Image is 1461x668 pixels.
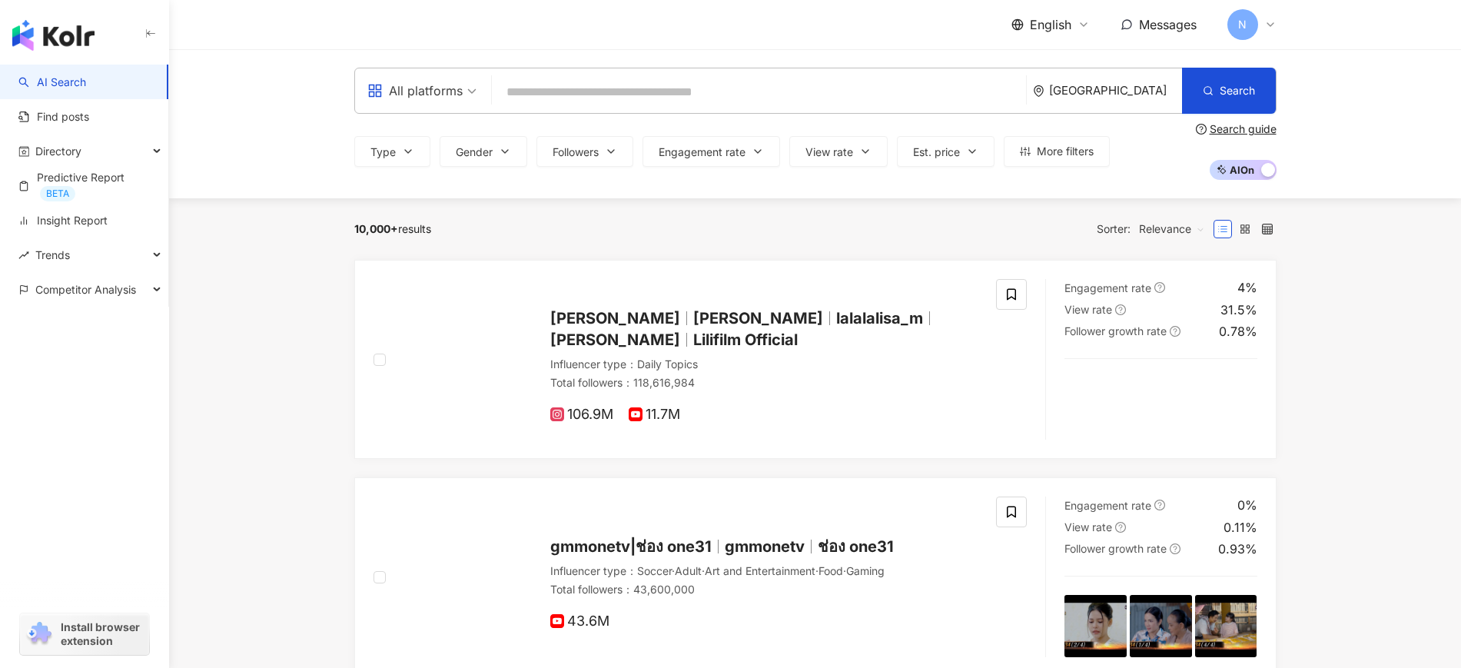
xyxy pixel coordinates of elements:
[1237,279,1257,296] div: 4%
[1139,217,1205,241] span: Relevance
[35,272,136,307] span: Competitor Analysis
[1170,543,1180,554] span: question-circle
[1064,542,1167,555] span: Follower growth rate
[1154,282,1165,293] span: question-circle
[550,375,978,390] div: Total followers ： 118,616,984
[643,136,780,167] button: Engagement rate
[550,537,712,556] span: gmmonetv|ช่อง one31
[367,78,463,103] div: All platforms
[1064,324,1167,337] span: Follower growth rate
[35,134,81,168] span: Directory
[1237,497,1257,513] div: 0%
[354,222,398,235] span: 10,000+
[629,407,680,423] span: 11.7M
[456,146,493,158] span: Gender
[1196,124,1207,135] span: question-circle
[550,331,680,349] span: [PERSON_NAME]
[550,309,680,327] span: [PERSON_NAME]
[1030,16,1071,33] span: English
[789,136,888,167] button: View rate
[637,357,698,371] span: Daily Topics
[20,613,149,655] a: chrome extensionInstall browser extension
[1182,68,1276,114] button: Search
[1218,540,1257,557] div: 0.93%
[693,309,823,327] span: [PERSON_NAME]
[818,564,843,577] span: Food
[18,170,156,201] a: Predictive ReportBETA
[702,564,705,577] span: ·
[18,213,108,228] a: Insight Report
[440,136,527,167] button: Gender
[1064,595,1127,657] img: post-image
[1064,520,1112,533] span: View rate
[1004,136,1110,167] button: More filters
[354,136,430,167] button: Type
[367,83,383,98] span: appstore
[1049,84,1182,97] div: [GEOGRAPHIC_DATA]
[12,20,95,51] img: logo
[843,564,846,577] span: ·
[815,564,818,577] span: ·
[1210,123,1277,135] div: Search guide
[1130,377,1192,440] img: post-image
[1037,145,1094,158] span: More filters
[818,537,894,556] span: ช่อง one31
[18,109,89,125] a: Find posts
[1115,522,1126,533] span: question-circle
[1064,281,1151,294] span: Engagement rate
[1115,304,1126,315] span: question-circle
[18,75,86,90] a: searchAI Search
[1064,303,1112,316] span: View rate
[725,537,805,556] span: gmmonetv
[536,136,633,167] button: Followers
[550,357,978,372] div: Influencer type ：
[1220,301,1257,318] div: 31.5%
[846,564,885,577] span: Gaming
[1130,595,1192,657] img: post-image
[1097,217,1214,241] div: Sorter:
[1220,85,1255,97] span: Search
[675,564,702,577] span: Adult
[404,520,520,635] img: KOL Avatar
[404,302,520,417] img: KOL Avatar
[637,564,672,577] span: Soccer
[1154,500,1165,510] span: question-circle
[25,622,54,646] img: chrome extension
[550,582,978,597] div: Total followers ： 43,600,000
[659,146,745,158] span: Engagement rate
[1170,326,1180,337] span: question-circle
[18,250,29,261] span: rise
[1195,595,1257,657] img: post-image
[354,223,431,235] div: results
[354,260,1277,459] a: KOL Avatar[PERSON_NAME][PERSON_NAME]lalalalisa_m[PERSON_NAME]Lilifilm OfficialInfluencer type：Dai...
[805,146,853,158] span: View rate
[1219,323,1257,340] div: 0.78%
[1238,16,1247,33] span: N
[1195,377,1257,440] img: post-image
[61,620,144,648] span: Install browser extension
[672,564,675,577] span: ·
[370,146,396,158] span: Type
[693,331,798,349] span: Lilifilm Official
[1139,17,1197,32] span: Messages
[553,146,599,158] span: Followers
[897,136,994,167] button: Est. price
[1224,519,1257,536] div: 0.11%
[550,613,609,630] span: 43.6M
[550,563,978,579] div: Influencer type ：
[836,309,923,327] span: lalalalisa_m
[1064,499,1151,512] span: Engagement rate
[705,564,815,577] span: Art and Entertainment
[913,146,960,158] span: Est. price
[1064,377,1127,440] img: post-image
[1033,85,1044,97] span: environment
[550,407,613,423] span: 106.9M
[35,238,70,272] span: Trends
